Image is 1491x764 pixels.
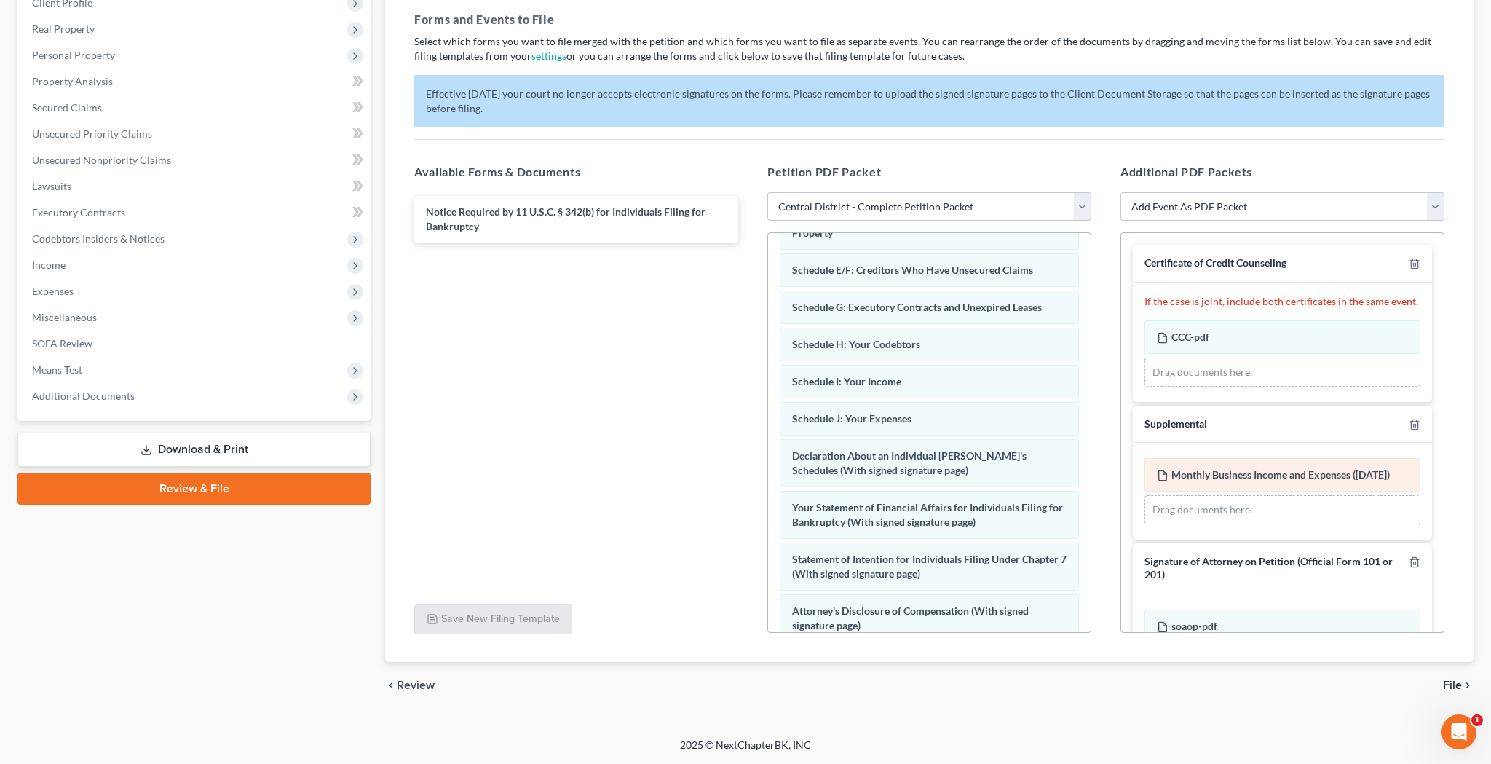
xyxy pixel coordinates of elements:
span: Schedule G: Executory Contracts and Unexpired Leases [792,301,1042,313]
span: 1 [1471,714,1483,726]
a: Executory Contracts [20,200,371,226]
div: 2025 © NextChapterBK, INC [331,738,1160,764]
span: Unsecured Nonpriority Claims [32,154,171,166]
button: chevron_left Review [385,680,449,691]
span: Schedule J: Your Expenses [792,412,911,425]
span: Additional Documents [32,390,135,402]
span: SOFA Review [32,337,92,350]
span: Means Test [32,363,82,376]
h5: Forms and Events to File [414,11,1444,28]
iframe: Intercom live chat [1441,714,1476,749]
span: Property Analysis [32,75,113,87]
span: CCC-pdf [1171,331,1209,343]
span: Unsecured Priority Claims [32,127,152,140]
span: Signature of Attorney on Petition (Official Form 101 or 201) [1144,555,1393,581]
span: Schedule E/F: Creditors Who Have Unsecured Claims [792,264,1033,276]
h5: Available Forms & Documents [414,163,738,181]
a: Download & Print [17,433,371,467]
a: SOFA Review [20,331,371,357]
span: Expenses [32,285,74,297]
span: soaop-pdf [1171,620,1217,632]
button: Save New Filing Template [414,604,572,635]
a: settings [531,50,566,62]
h5: Additional PDF Packets [1120,163,1444,181]
span: Certificate of Credit Counseling [1144,256,1286,269]
a: Unsecured Nonpriority Claims [20,147,371,173]
i: chevron_left [385,680,397,691]
span: Miscellaneous [32,311,97,323]
span: Notice Required by 11 U.S.C. § 342(b) for Individuals Filing for Bankruptcy [426,205,705,232]
p: If the case is joint, include both certificates in the same event. [1144,294,1420,309]
span: Monthly Business Income and Expenses ([DATE]) [1171,468,1390,481]
span: Attorney's Disclosure of Compensation (With signed signature page) [792,604,1029,631]
p: Select which forms you want to file merged with the petition and which forms you want to file as ... [414,34,1444,63]
span: File [1443,680,1462,691]
span: Supplemental [1144,417,1207,430]
p: Effective [DATE] your court no longer accepts electronic signatures on the forms. Please remember... [414,75,1444,127]
span: Schedule H: Your Codebtors [792,338,920,350]
span: Income [32,259,66,271]
a: Property Analysis [20,68,371,95]
i: chevron_right [1462,680,1474,691]
span: Petition PDF Packet [767,165,881,178]
span: Real Property [32,23,95,35]
a: Unsecured Priority Claims [20,121,371,147]
span: Lawsuits [32,180,71,192]
a: Lawsuits [20,173,371,200]
span: Statement of Intention for Individuals Filing Under Chapter 7 (With signed signature page) [792,553,1067,580]
span: Executory Contracts [32,206,125,218]
span: Review [397,680,435,691]
a: Secured Claims [20,95,371,121]
span: Codebtors Insiders & Notices [32,232,165,245]
span: Schedule I: Your Income [792,375,901,387]
div: Drag documents here. [1144,495,1420,524]
span: Personal Property [32,49,115,61]
span: Declaration About an Individual [PERSON_NAME]'s Schedules (With signed signature page) [792,449,1027,476]
span: Secured Claims [32,101,102,114]
a: Review & File [17,473,371,505]
div: Drag documents here. [1144,358,1420,387]
span: Your Statement of Financial Affairs for Individuals Filing for Bankruptcy (With signed signature ... [792,501,1063,528]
